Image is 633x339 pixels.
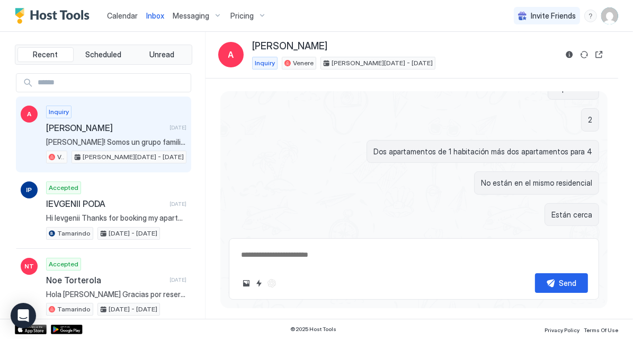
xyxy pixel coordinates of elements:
[109,229,157,238] span: [DATE] - [DATE]
[51,325,83,334] a: Google Play Store
[253,277,265,290] button: Quick reply
[545,327,579,333] span: Privacy Policy
[46,198,165,209] span: IEVGENII PODA
[83,152,184,162] span: [PERSON_NAME][DATE] - [DATE]
[545,324,579,335] a: Privacy Policy
[373,147,592,157] span: Dos apartamentos de 1 habitación más dos apartamentos para 4
[86,50,122,59] span: Scheduled
[531,11,576,21] span: Invite Friends
[551,210,592,220] span: Están cerca
[15,325,47,334] a: App Store
[170,276,186,283] span: [DATE]
[49,183,78,193] span: Accepted
[46,275,165,285] span: Noe Torterola
[332,58,433,68] span: [PERSON_NAME][DATE] - [DATE]
[584,327,618,333] span: Terms Of Use
[76,47,132,62] button: Scheduled
[107,11,138,20] span: Calendar
[33,74,191,92] input: Input Field
[17,47,74,62] button: Recent
[578,229,599,237] span: [DATE]
[24,262,34,271] span: NT
[149,50,174,59] span: Unread
[601,7,618,24] div: User profile
[15,45,192,65] div: tab-group
[481,178,592,188] span: No están en el mismo residencial
[240,277,253,290] button: Upload image
[173,11,209,21] span: Messaging
[57,305,91,314] span: Tamarindo
[57,229,91,238] span: Tamarindo
[133,47,190,62] button: Unread
[559,277,577,289] div: Send
[107,10,138,21] a: Calendar
[584,10,597,22] div: menu
[46,137,186,147] span: [PERSON_NAME]! Somos un grupo familiar de 12 personas y pensábamos vacacional del [DATE] al [DATE...
[26,185,32,195] span: IP
[15,8,94,24] a: Host Tools Logo
[27,109,31,119] span: A
[584,324,618,335] a: Terms Of Use
[146,11,164,20] span: Inbox
[46,290,186,299] span: Hola [PERSON_NAME] Gracias por reservar mi apartamento, estoy encantada de teneros por aquí. Te e...
[563,48,576,61] button: Reservation information
[57,152,65,162] span: Venere
[293,58,314,68] span: Venere
[291,326,337,333] span: © 2025 Host Tools
[11,303,36,328] div: Open Intercom Messenger
[535,273,588,293] button: Send
[255,58,275,68] span: Inquiry
[46,213,186,223] span: Hi Ievgenii Thanks for booking my apartment, I'm delighted to have you here. To be more agile on ...
[252,40,327,53] span: [PERSON_NAME]
[170,201,186,207] span: [DATE]
[170,124,186,131] span: [DATE]
[593,48,605,61] button: Open reservation
[109,305,157,314] span: [DATE] - [DATE]
[588,115,592,125] span: 2
[46,123,165,133] span: [PERSON_NAME]
[230,11,254,21] span: Pricing
[33,50,58,59] span: Recent
[146,10,164,21] a: Inbox
[228,48,234,61] span: A
[49,107,69,117] span: Inquiry
[578,48,591,61] button: Sync reservation
[49,259,78,269] span: Accepted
